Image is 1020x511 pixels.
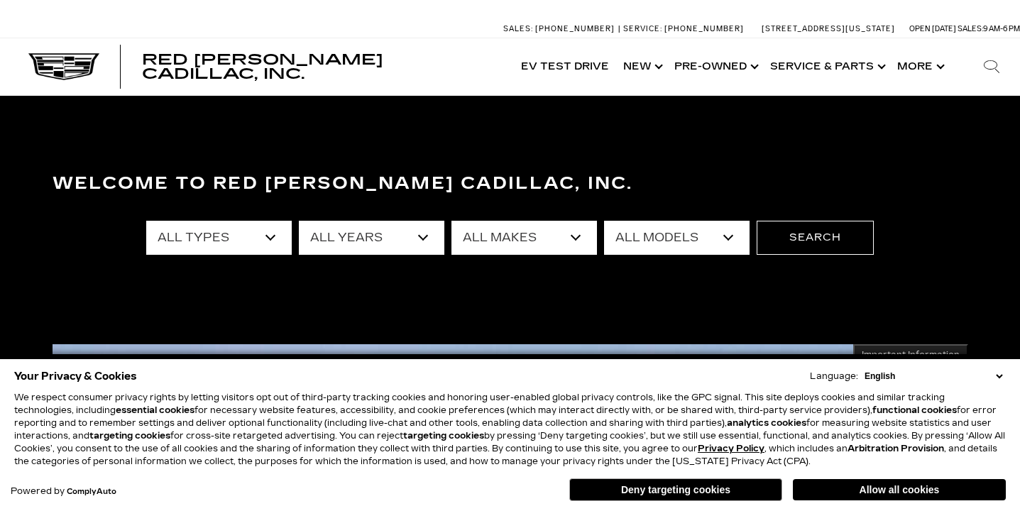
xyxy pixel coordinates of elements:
select: Language Select [861,370,1006,383]
img: Cadillac Dark Logo with Cadillac White Text [28,53,99,80]
strong: targeting cookies [403,431,484,441]
select: Filter by type [146,221,292,255]
button: Deny targeting cookies [569,478,782,501]
p: We respect consumer privacy rights by letting visitors opt out of third-party tracking cookies an... [14,391,1006,468]
a: [STREET_ADDRESS][US_STATE] [762,24,895,33]
a: Red [PERSON_NAME] Cadillac, Inc. [142,53,500,81]
span: Open [DATE] [909,24,956,33]
span: [PHONE_NUMBER] [664,24,744,33]
strong: functional cookies [872,405,957,415]
a: New [616,38,667,95]
span: 9 AM-6 PM [983,24,1020,33]
span: Service: [623,24,662,33]
button: Allow all cookies [793,479,1006,500]
select: Filter by model [604,221,750,255]
div: Language: [810,372,858,380]
a: Privacy Policy [698,444,764,454]
span: [PHONE_NUMBER] [535,24,615,33]
select: Filter by make [451,221,597,255]
a: Sales: [PHONE_NUMBER] [503,25,618,33]
strong: targeting cookies [89,431,170,441]
button: More [890,38,949,95]
strong: essential cookies [116,405,194,415]
a: ComplyAuto [67,488,116,496]
span: Your Privacy & Cookies [14,366,137,386]
strong: Arbitration Provision [848,444,944,454]
h3: Welcome to Red [PERSON_NAME] Cadillac, Inc. [53,170,968,198]
button: Search [757,221,874,255]
span: Sales: [503,24,533,33]
span: Sales: [958,24,983,33]
span: Red [PERSON_NAME] Cadillac, Inc. [142,51,383,82]
a: Service & Parts [763,38,890,95]
strong: analytics cookies [727,418,806,428]
a: Service: [PHONE_NUMBER] [618,25,747,33]
span: Important Information [862,349,960,361]
select: Filter by year [299,221,444,255]
div: Powered by [11,487,116,496]
a: Pre-Owned [667,38,763,95]
a: EV Test Drive [514,38,616,95]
